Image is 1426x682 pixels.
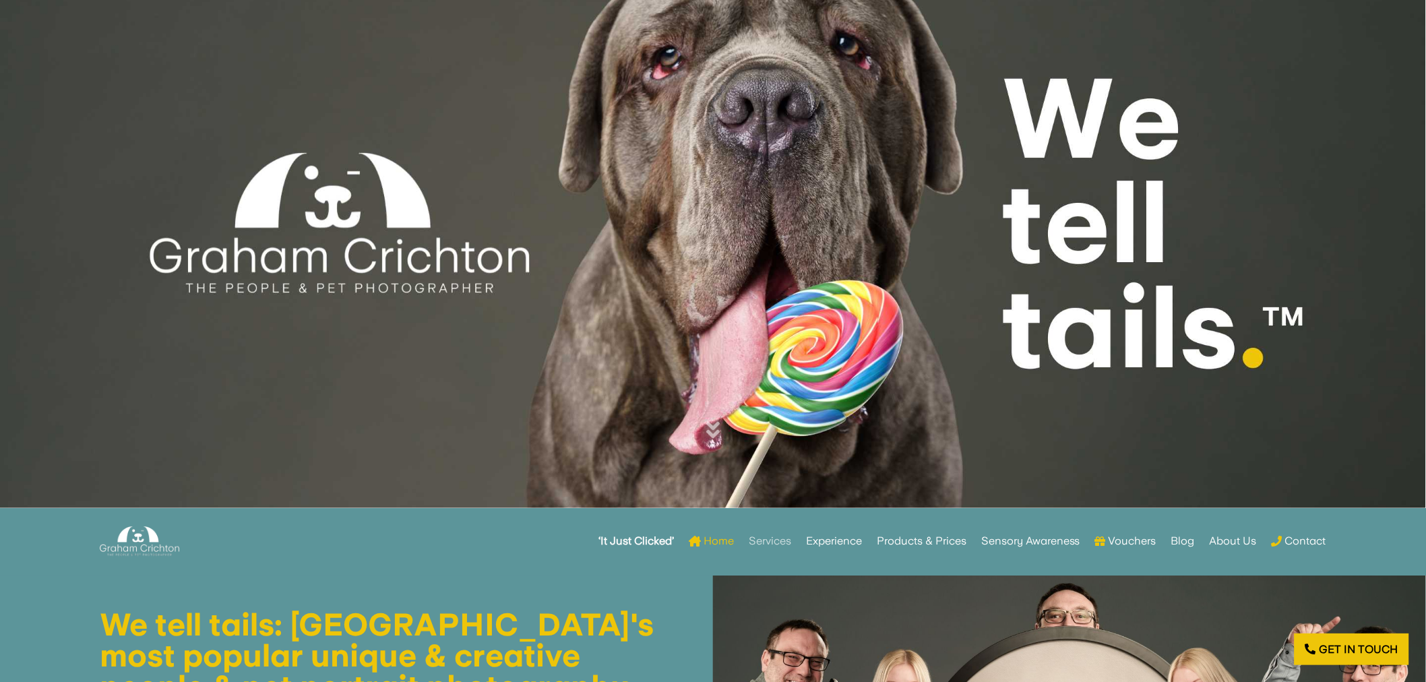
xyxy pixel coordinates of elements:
[1210,515,1257,567] a: About Us
[689,515,734,567] a: Home
[877,515,966,567] a: Products & Prices
[100,523,179,560] img: Graham Crichton Photography Logo - Graham Crichton - Belfast Family & Pet Photography Studio
[1171,515,1195,567] a: Blog
[981,515,1080,567] a: Sensory Awareness
[1295,633,1409,665] a: Get in touch
[598,515,674,567] a: ‘It Just Clicked’
[598,536,674,546] strong: ‘It Just Clicked’
[749,515,791,567] a: Services
[806,515,862,567] a: Experience
[1095,515,1156,567] a: Vouchers
[1272,515,1326,567] a: Contact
